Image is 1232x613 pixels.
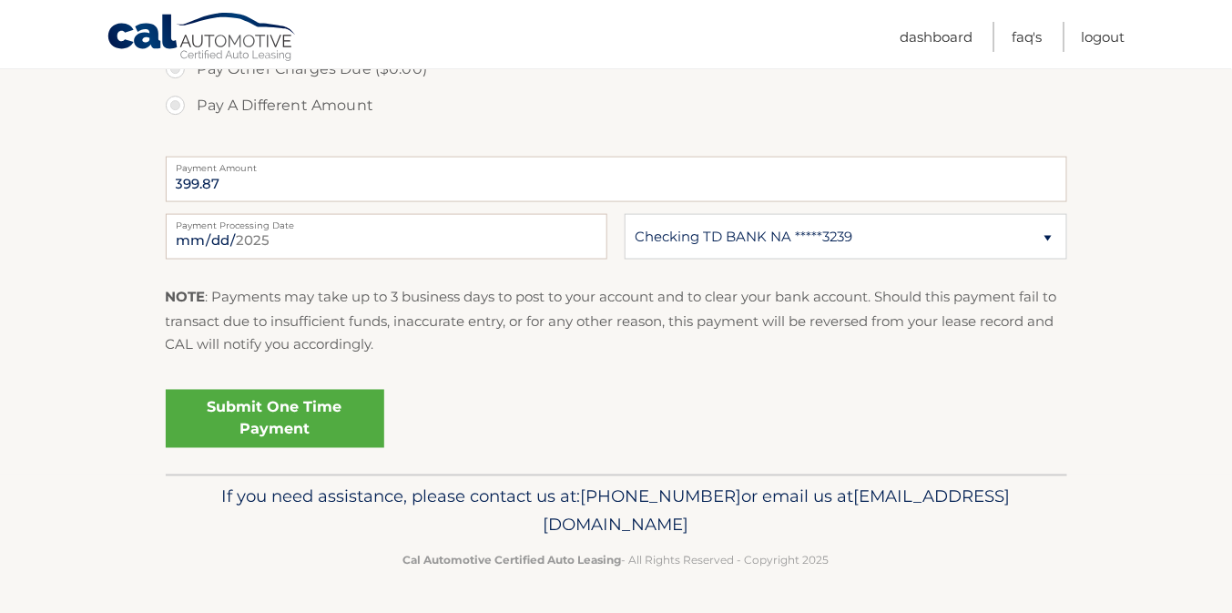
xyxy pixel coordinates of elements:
[1012,22,1043,52] a: FAQ's
[166,157,1067,171] label: Payment Amount
[166,285,1067,357] p: : Payments may take up to 3 business days to post to your account and to clear your bank account....
[178,483,1055,541] p: If you need assistance, please contact us at: or email us at
[166,51,1067,87] label: Pay Other Charges Due ($0.00)
[107,12,298,65] a: Cal Automotive
[581,486,742,507] span: [PHONE_NUMBER]
[1082,22,1125,52] a: Logout
[900,22,972,52] a: Dashboard
[166,390,384,448] a: Submit One Time Payment
[166,214,607,260] input: Payment Date
[166,87,1067,124] label: Pay A Different Amount
[166,214,607,229] label: Payment Processing Date
[178,551,1055,570] p: - All Rights Reserved - Copyright 2025
[166,157,1067,202] input: Payment Amount
[403,554,622,567] strong: Cal Automotive Certified Auto Leasing
[166,288,206,305] strong: NOTE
